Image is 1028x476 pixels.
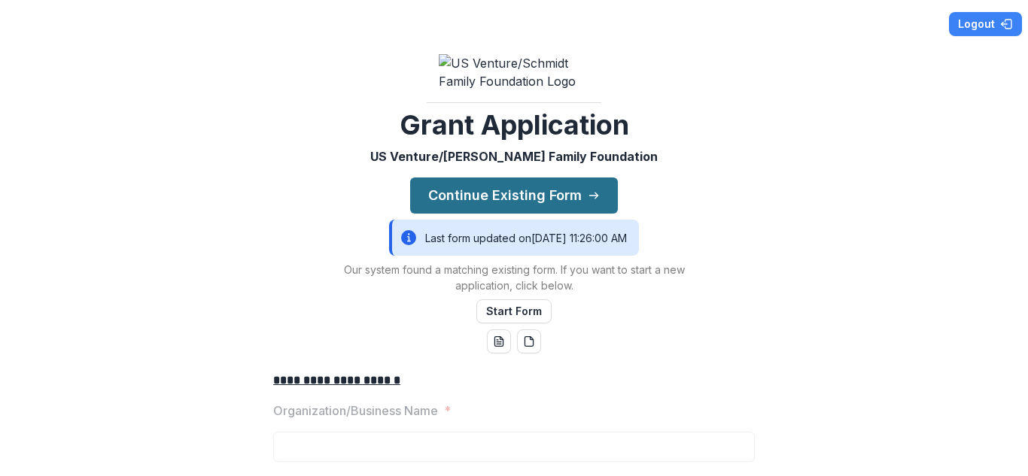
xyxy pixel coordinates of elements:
p: Organization/Business Name [273,402,438,420]
button: word-download [487,329,511,353]
button: Start Form [476,299,552,323]
h2: Grant Application [400,109,629,141]
p: Our system found a matching existing form. If you want to start a new application, click below. [326,262,702,293]
img: US Venture/Schmidt Family Foundation Logo [439,54,589,90]
div: Last form updated on [DATE] 11:26:00 AM [389,220,639,256]
button: pdf-download [517,329,541,353]
button: Continue Existing Form [410,177,618,214]
button: Logout [949,12,1022,36]
p: US Venture/[PERSON_NAME] Family Foundation [370,147,658,165]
